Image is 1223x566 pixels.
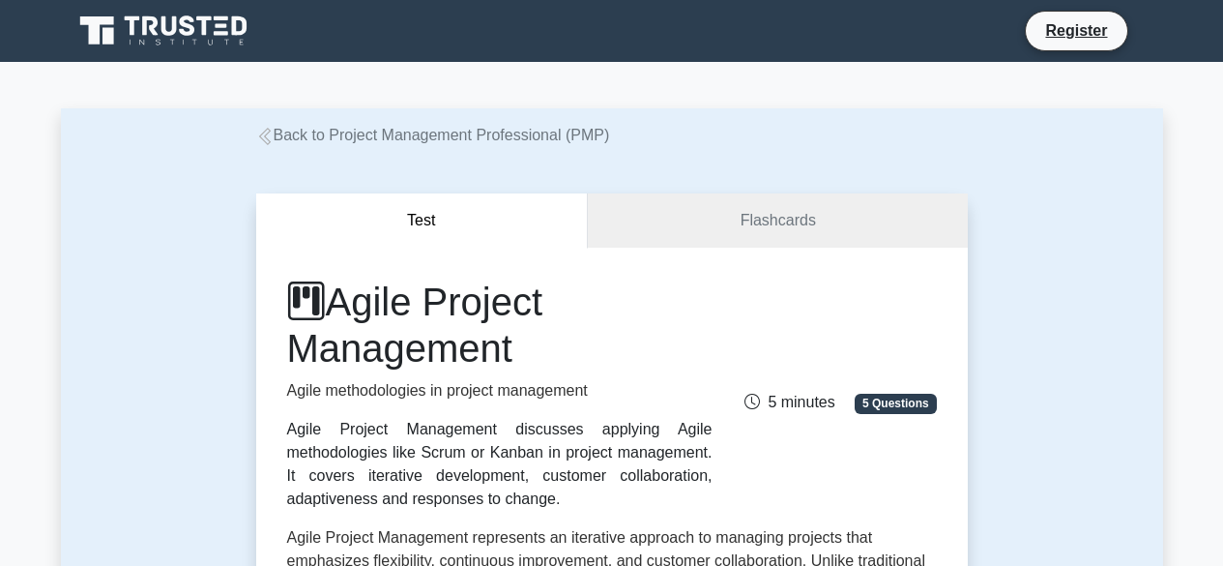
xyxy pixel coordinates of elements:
[287,418,713,511] div: Agile Project Management discusses applying Agile methodologies like Scrum or Kanban in project m...
[855,394,936,413] span: 5 Questions
[287,379,713,402] p: Agile methodologies in project management
[1034,18,1119,43] a: Register
[256,194,589,249] button: Test
[256,127,610,143] a: Back to Project Management Professional (PMP)
[588,194,967,249] a: Flashcards
[744,394,834,410] span: 5 minutes
[287,279,713,372] h1: Agile Project Management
